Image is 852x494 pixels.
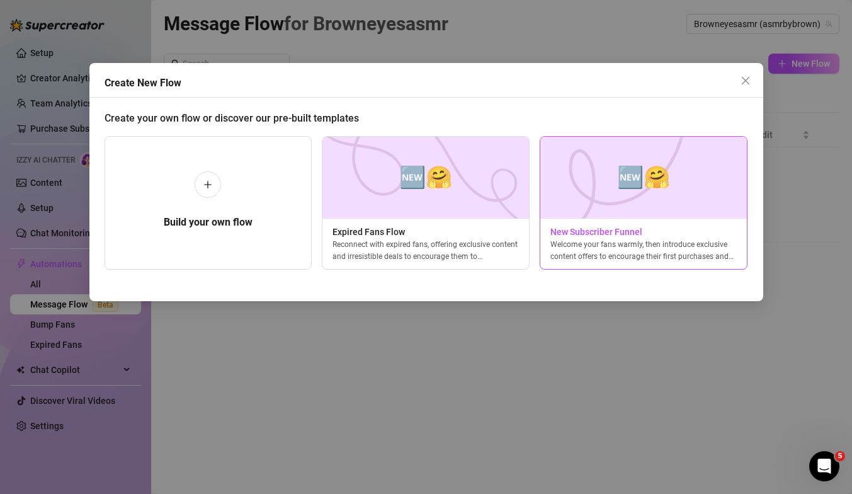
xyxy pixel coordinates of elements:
[105,112,359,124] span: Create your own flow or discover our pre-built templates
[809,451,839,481] iframe: Intercom live chat
[540,239,747,261] div: Welcome your fans warmly, then introduce exclusive content offers to encourage their first purcha...
[203,180,212,189] span: plus
[105,76,763,91] div: Create New Flow
[736,76,756,86] span: Close
[322,225,529,239] span: Expired Fans Flow
[835,451,845,461] span: 5
[736,71,756,91] button: Close
[164,215,253,230] h5: Build your own flow
[741,76,751,86] span: close
[322,239,529,261] div: Reconnect with expired fans, offering exclusive content and irresistible deals to encourage them ...
[617,161,670,194] span: 🆕🤗
[540,225,747,239] span: New Subscriber Funnel
[399,161,452,194] span: 🆕🤗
